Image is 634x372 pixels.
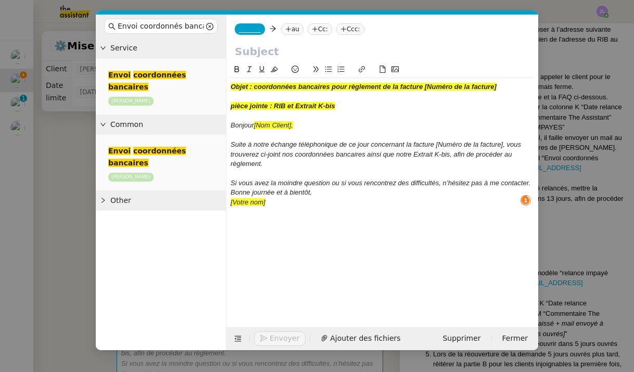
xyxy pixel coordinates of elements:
[314,331,407,346] button: Ajouter des fichiers
[96,38,226,58] div: Service
[281,23,303,35] nz-tag: au
[436,331,487,346] button: Supprimer
[231,121,254,129] em: Bonjour
[133,147,186,155] em: coordonnées
[254,121,293,129] em: [Nom Client],
[96,114,226,135] div: Common
[110,195,222,207] span: Other
[330,332,400,344] span: Ajouter des fichiers
[336,23,364,35] nz-tag: Ccc:
[235,44,530,59] input: Subject
[96,190,226,211] div: Other
[239,25,261,33] span: _______
[231,83,497,91] em: Objet : coordonnées bancaires pour règlement de la facture [Numéro de la facture]
[108,83,148,91] em: bancaires
[254,331,306,346] button: Envoyer
[231,198,265,206] em: [Votre nom]
[231,179,530,187] em: Si vous avez la moindre question ou si vous rencontrez des difficultés, n’hésitez pas à me contac...
[502,332,528,344] span: Fermer
[118,20,204,32] input: Templates
[496,331,534,346] button: Fermer
[108,159,148,167] em: bancaires
[231,140,523,168] em: Suite à notre échange téléphonique de ce jour concernant la facture [Numéro de la facture], vous ...
[108,71,131,79] em: Envoi
[442,332,480,344] span: Supprimer
[110,42,222,54] span: Service
[308,23,332,35] nz-tag: Cc:
[110,119,222,131] span: Common
[108,173,154,182] nz-tag: [PERSON_NAME]
[231,188,312,196] em: Bonne journée et à bientôt,
[108,147,131,155] em: Envoi
[133,71,186,79] em: coordonnées
[108,97,154,106] nz-tag: [PERSON_NAME]
[231,102,335,110] em: pièce jointe : RIB et Extrait K-bis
